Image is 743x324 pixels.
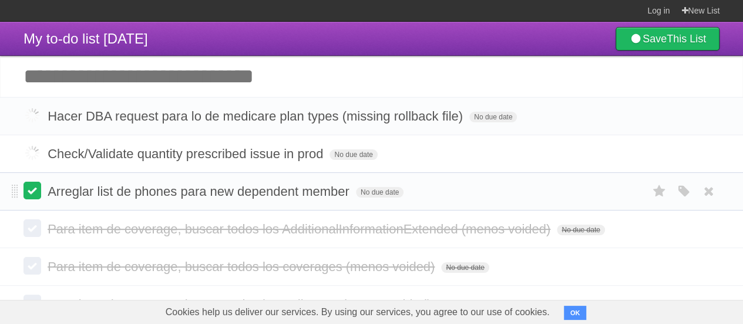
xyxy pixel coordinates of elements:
label: Done [23,295,41,312]
label: Done [23,182,41,199]
label: Done [23,106,41,124]
span: Hacer DBA request para lo de medicare plan types (missing rollback file) [48,109,466,123]
span: My to-do list [DATE] [23,31,148,46]
button: OK [564,306,587,320]
span: No due date [441,262,489,273]
span: Arreglar list de phones para new dependent member [48,184,352,199]
span: No due date [356,187,404,198]
span: No due date [469,112,517,122]
span: Para item de coverage, buscar todos los coverages (menos voided) [48,259,438,274]
span: Para item de coverage, buscar todos los Indicators (menos voided) [48,297,434,312]
label: Done [23,144,41,162]
label: Done [23,257,41,275]
b: This List [667,33,706,45]
span: No due date [330,149,377,160]
span: Cookies help us deliver our services. By using our services, you agree to our use of cookies. [154,300,562,324]
span: Check/Validate quantity prescribed issue in prod [48,146,326,161]
label: Done [23,219,41,237]
span: No due date [557,225,604,235]
a: SaveThis List [616,27,720,51]
label: Star task [648,182,670,201]
span: Para item de coverage, buscar todos los AdditionalInformationExtended (menos voided) [48,222,553,236]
